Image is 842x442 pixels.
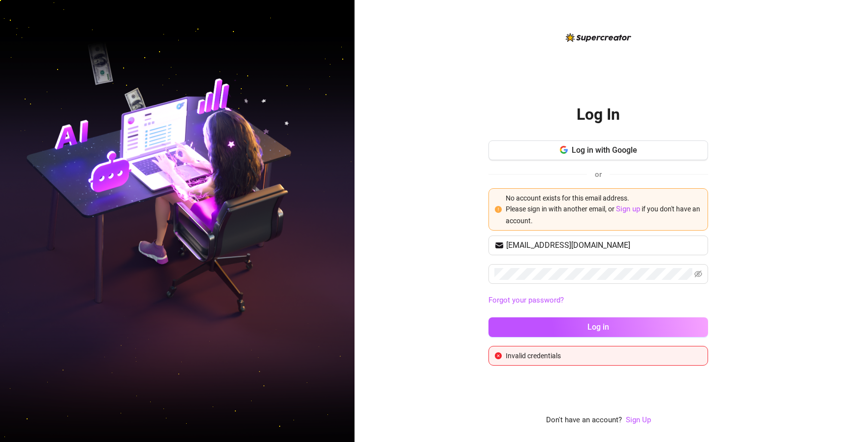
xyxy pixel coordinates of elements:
[546,414,622,426] span: Don't have an account?
[506,239,702,251] input: Your email
[626,414,651,426] a: Sign Up
[488,140,708,160] button: Log in with Google
[616,205,640,213] a: Sign up
[488,295,708,306] a: Forgot your password?
[495,352,502,359] span: close-circle
[506,194,700,225] span: No account exists for this email address. Please sign in with another email, or if you don't have...
[566,33,631,42] img: logo-BBDzfeDw.svg
[572,145,637,155] span: Log in with Google
[595,170,602,179] span: or
[626,415,651,424] a: Sign Up
[488,296,564,305] a: Forgot your password?
[506,350,702,361] div: Invalid credentials
[587,322,609,332] span: Log in
[577,104,620,125] h2: Log In
[488,317,708,337] button: Log in
[495,206,502,213] span: exclamation-circle
[616,204,640,213] a: Sign up
[694,270,702,278] span: eye-invisible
